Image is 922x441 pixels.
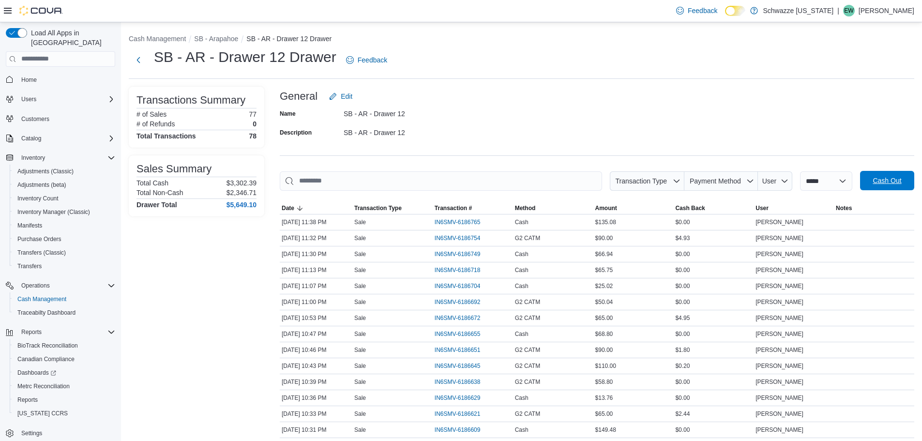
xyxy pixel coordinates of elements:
a: Inventory Manager (Classic) [14,206,94,218]
span: Method [515,204,536,212]
span: $135.08 [595,218,616,226]
span: Inventory [17,152,115,164]
h1: SB - AR - Drawer 12 Drawer [154,47,336,67]
a: Feedback [672,1,721,20]
span: Transaction Type [615,177,667,185]
span: IN6SMV-6186651 [435,346,481,354]
p: Sale [354,266,366,274]
button: BioTrack Reconciliation [10,339,119,352]
div: $0.00 [673,424,754,436]
span: [PERSON_NAME] [756,394,803,402]
span: Cash Management [17,295,66,303]
div: [DATE] 10:43 PM [280,360,352,372]
button: Settings [2,426,119,440]
h4: Drawer Total [136,201,177,209]
span: Transfers (Classic) [14,247,115,259]
button: Inventory Manager (Classic) [10,205,119,219]
span: Adjustments (beta) [14,179,115,191]
div: [DATE] 10:39 PM [280,376,352,388]
span: Cash Management [14,293,115,305]
span: Operations [17,280,115,291]
h4: Total Transactions [136,132,196,140]
span: Customers [21,115,49,123]
span: Users [21,95,36,103]
span: [PERSON_NAME] [756,266,803,274]
button: IN6SMV-6186754 [435,232,490,244]
button: Cash Management [10,292,119,306]
button: Payment Method [684,171,758,191]
button: Transaction Type [352,202,433,214]
div: SB - AR - Drawer 12 [344,125,473,137]
span: IN6SMV-6186704 [435,282,481,290]
span: IN6SMV-6186692 [435,298,481,306]
p: [PERSON_NAME] [859,5,914,16]
p: $3,302.39 [227,179,257,187]
p: Sale [354,314,366,322]
button: Metrc Reconciliation [10,380,119,393]
a: Dashboards [14,367,60,379]
span: BioTrack Reconciliation [14,340,115,351]
span: Manifests [14,220,115,231]
span: $50.04 [595,298,613,306]
span: Users [17,93,115,105]
button: User [758,171,792,191]
div: [DATE] 11:32 PM [280,232,352,244]
span: Purchase Orders [17,235,61,243]
div: $0.00 [673,264,754,276]
span: Feedback [358,55,387,65]
button: Reports [2,325,119,339]
div: $2.44 [673,408,754,420]
span: Transaction Type [354,204,402,212]
a: Feedback [342,50,391,70]
button: IN6SMV-6186672 [435,312,490,324]
h3: Transactions Summary [136,94,245,106]
div: $0.00 [673,392,754,404]
span: [PERSON_NAME] [756,378,803,386]
button: IN6SMV-6186621 [435,408,490,420]
h6: # of Refunds [136,120,175,128]
h6: Total Cash [136,179,168,187]
p: Sale [354,394,366,402]
span: $90.00 [595,346,613,354]
span: Cash Back [675,204,705,212]
span: IN6SMV-6186749 [435,250,481,258]
button: Edit [325,87,356,106]
div: [DATE] 10:46 PM [280,344,352,356]
div: $0.00 [673,248,754,260]
span: $65.75 [595,266,613,274]
div: [DATE] 11:30 PM [280,248,352,260]
a: Transfers (Classic) [14,247,70,259]
p: Sale [354,218,366,226]
button: IN6SMV-6186765 [435,216,490,228]
label: Description [280,129,312,137]
span: Adjustments (Classic) [14,166,115,177]
span: Notes [836,204,852,212]
span: G2 CATM [515,234,540,242]
button: Inventory [17,152,49,164]
span: EW [844,5,853,16]
button: Operations [17,280,54,291]
button: Cash Management [129,35,186,43]
span: [PERSON_NAME] [756,282,803,290]
button: IN6SMV-6186718 [435,264,490,276]
span: Transfers [17,262,42,270]
button: IN6SMV-6186704 [435,280,490,292]
button: Reports [17,326,45,338]
span: [PERSON_NAME] [756,250,803,258]
button: Notes [834,202,914,214]
label: Name [280,110,296,118]
a: BioTrack Reconciliation [14,340,82,351]
span: Transfers (Classic) [17,249,66,257]
button: Inventory [2,151,119,165]
input: Dark Mode [725,6,745,16]
div: $4.93 [673,232,754,244]
span: $66.94 [595,250,613,258]
div: [DATE] 11:00 PM [280,296,352,308]
h4: 78 [249,132,257,140]
a: Adjustments (Classic) [14,166,77,177]
button: Inventory Count [10,192,119,205]
span: Settings [17,427,115,439]
button: Users [2,92,119,106]
p: $2,346.71 [227,189,257,197]
button: Customers [2,112,119,126]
